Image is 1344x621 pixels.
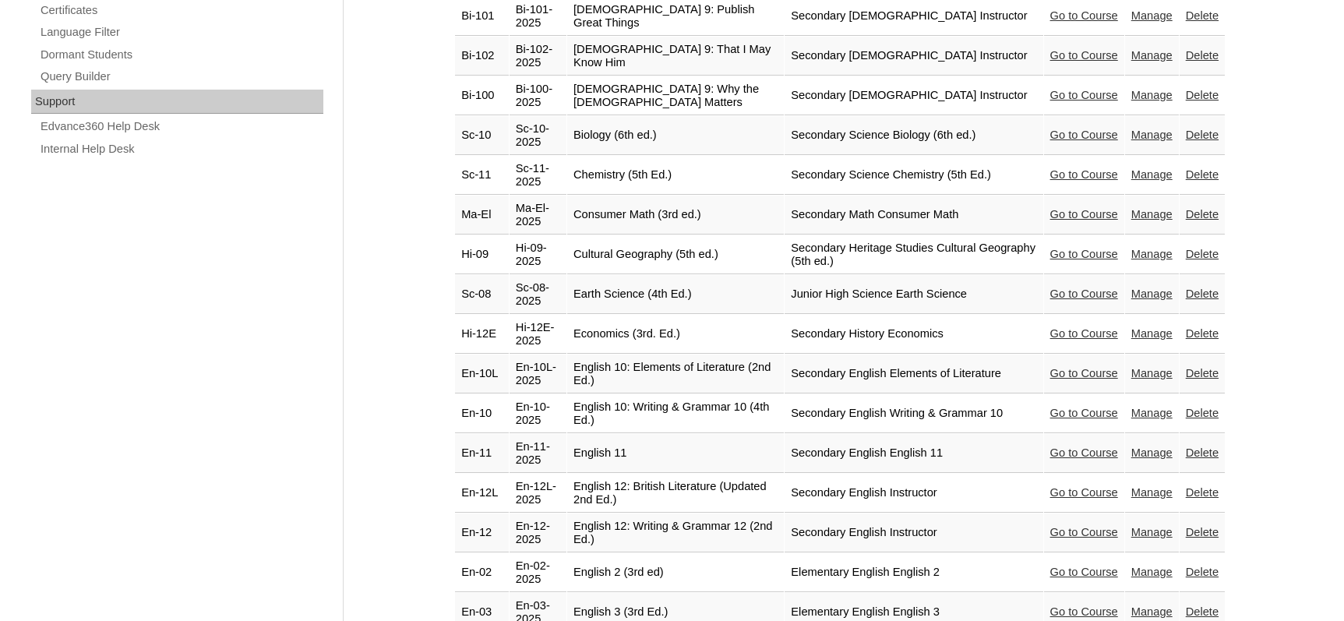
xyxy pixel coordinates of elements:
a: Delete [1186,9,1219,22]
a: Delete [1186,208,1219,221]
td: Earth Science (4th Ed.) [567,275,784,314]
a: Manage [1131,168,1173,181]
a: Manage [1131,605,1173,618]
a: Go to Course [1050,446,1118,459]
td: Secondary Math Consumer Math [785,196,1042,235]
td: En-10L [455,355,509,393]
a: Go to Course [1050,526,1118,538]
td: Hi-12E-2025 [510,315,566,354]
td: En-11 [455,434,509,473]
a: Manage [1131,327,1173,340]
td: Elementary English English 2 [785,553,1042,592]
td: Sc-10-2025 [510,116,566,155]
a: Delete [1186,446,1219,459]
td: Secondary English Instructor [785,513,1042,552]
a: Manage [1131,248,1173,260]
a: Delete [1186,566,1219,578]
a: Delete [1186,129,1219,141]
td: Secondary Science Chemistry (5th Ed.) [785,156,1042,195]
td: Secondary History Economics [785,315,1042,354]
td: Sc-08-2025 [510,275,566,314]
a: Delete [1186,288,1219,300]
a: Manage [1131,526,1173,538]
td: [DEMOGRAPHIC_DATA] 9: That I May Know Him [567,37,784,76]
td: Hi-12E [455,315,509,354]
td: Sc-08 [455,275,509,314]
td: Ma-El [455,196,509,235]
a: Manage [1131,208,1173,221]
a: Dormant Students [39,45,323,65]
a: Delete [1186,407,1219,419]
td: Secondary English Instructor [785,474,1042,513]
a: Manage [1131,566,1173,578]
td: Secondary English Writing & Grammar 10 [785,394,1042,433]
td: [DEMOGRAPHIC_DATA] 9: Why the [DEMOGRAPHIC_DATA] Matters [567,76,784,115]
td: Biology (6th ed.) [567,116,784,155]
a: Go to Course [1050,208,1118,221]
a: Delete [1186,605,1219,618]
a: Manage [1131,9,1173,22]
a: Go to Course [1050,168,1118,181]
a: Manage [1131,407,1173,419]
td: En-12L-2025 [510,474,566,513]
td: Consumer Math (3rd ed.) [567,196,784,235]
td: En-02-2025 [510,553,566,592]
td: Bi-100-2025 [510,76,566,115]
a: Go to Course [1050,49,1118,62]
a: Go to Course [1050,486,1118,499]
td: Secondary English Elements of Literature [785,355,1042,393]
td: English 11 [567,434,784,473]
a: Certificates [39,1,323,20]
a: Go to Course [1050,288,1118,300]
td: En-12 [455,513,509,552]
td: Secondary [DEMOGRAPHIC_DATA] Instructor [785,76,1042,115]
a: Go to Course [1050,89,1118,101]
a: Delete [1186,49,1219,62]
a: Go to Course [1050,605,1118,618]
a: Manage [1131,49,1173,62]
td: Economics (3rd. Ed.) [567,315,784,354]
div: Support [31,90,323,115]
td: Bi-100 [455,76,509,115]
a: Delete [1186,526,1219,538]
td: English 2 (3rd ed) [567,553,784,592]
td: En-10L-2025 [510,355,566,393]
a: Go to Course [1050,367,1118,379]
td: Hi-09 [455,235,509,274]
td: Cultural Geography (5th ed.) [567,235,784,274]
a: Go to Course [1050,407,1118,419]
a: Go to Course [1050,327,1118,340]
td: English 12: British Literature (Updated 2nd Ed.) [567,474,784,513]
td: Bi-102 [455,37,509,76]
a: Language Filter [39,23,323,42]
td: En-10-2025 [510,394,566,433]
td: English 12: Writing & Grammar 12 (2nd Ed.) [567,513,784,552]
td: Bi-102-2025 [510,37,566,76]
a: Delete [1186,168,1219,181]
td: Ma-El-2025 [510,196,566,235]
td: Secondary [DEMOGRAPHIC_DATA] Instructor [785,37,1042,76]
a: Internal Help Desk [39,139,323,159]
td: Sc-11 [455,156,509,195]
a: Delete [1186,248,1219,260]
a: Delete [1186,367,1219,379]
td: Secondary Heritage Studies Cultural Geography (5th ed.) [785,235,1042,274]
a: Edvance360 Help Desk [39,117,323,136]
a: Go to Course [1050,248,1118,260]
td: En-10 [455,394,509,433]
a: Delete [1186,327,1219,340]
td: Sc-10 [455,116,509,155]
td: English 10: Writing & Grammar 10 (4th Ed.) [567,394,784,433]
td: En-12-2025 [510,513,566,552]
a: Manage [1131,288,1173,300]
a: Manage [1131,486,1173,499]
a: Manage [1131,129,1173,141]
td: En-12L [455,474,509,513]
a: Go to Course [1050,9,1118,22]
td: English 10: Elements of Literature (2nd Ed.) [567,355,784,393]
td: En-11-2025 [510,434,566,473]
td: En-02 [455,553,509,592]
a: Query Builder [39,67,323,86]
a: Manage [1131,367,1173,379]
td: Chemistry (5th Ed.) [567,156,784,195]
